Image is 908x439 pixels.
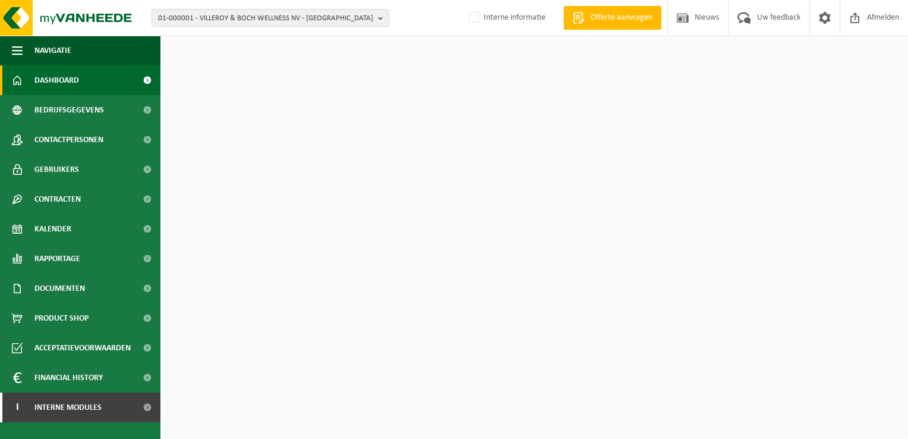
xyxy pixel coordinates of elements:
[34,125,103,155] span: Contactpersonen
[158,10,373,27] span: 01-000001 - VILLEROY & BOCH WELLNESS NV - [GEOGRAPHIC_DATA]
[34,155,79,184] span: Gebruikers
[34,214,71,244] span: Kalender
[34,36,71,65] span: Navigatie
[152,9,389,27] button: 01-000001 - VILLEROY & BOCH WELLNESS NV - [GEOGRAPHIC_DATA]
[467,9,546,27] label: Interne informatie
[34,363,103,393] span: Financial History
[12,393,23,422] span: I
[34,333,131,363] span: Acceptatievoorwaarden
[563,6,661,30] a: Offerte aanvragen
[34,184,81,214] span: Contracten
[34,95,104,125] span: Bedrijfsgegevens
[34,65,79,95] span: Dashboard
[34,303,89,333] span: Product Shop
[34,244,80,274] span: Rapportage
[588,12,655,24] span: Offerte aanvragen
[34,274,85,303] span: Documenten
[34,393,102,422] span: Interne modules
